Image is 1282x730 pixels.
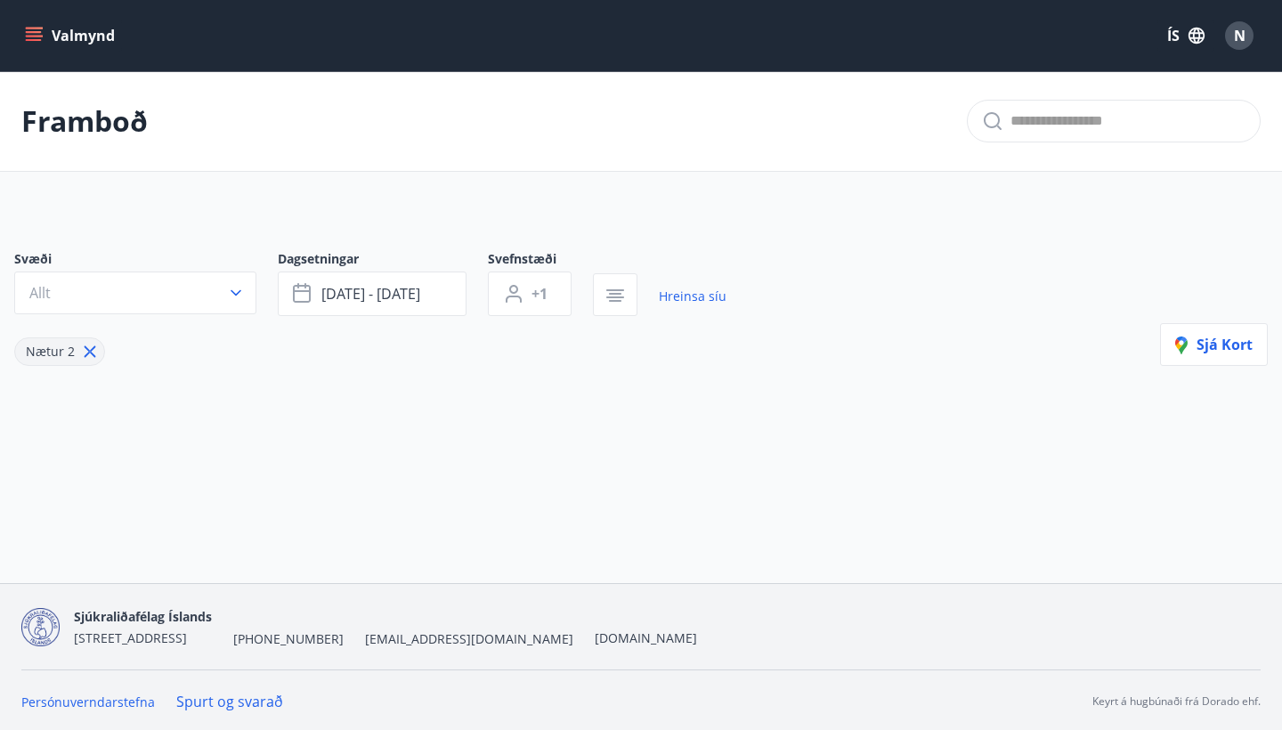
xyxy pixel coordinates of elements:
span: [DATE] - [DATE] [321,284,420,304]
span: +1 [531,284,548,304]
a: Persónuverndarstefna [21,693,155,710]
button: Allt [14,272,256,314]
span: N [1234,26,1245,45]
span: Allt [29,283,51,303]
button: ÍS [1157,20,1214,52]
span: Nætur 2 [26,343,75,360]
span: Svæði [14,250,278,272]
button: +1 [488,272,572,316]
span: [STREET_ADDRESS] [74,629,187,646]
p: Framboð [21,101,148,141]
img: d7T4au2pYIU9thVz4WmmUT9xvMNnFvdnscGDOPEg.png [21,608,60,646]
span: Sjúkraliðafélag Íslands [74,608,212,625]
div: Nætur 2 [14,337,105,366]
button: [DATE] - [DATE] [278,272,467,316]
p: Keyrt á hugbúnaði frá Dorado ehf. [1092,693,1261,710]
span: Svefnstæði [488,250,593,272]
span: Sjá kort [1175,335,1253,354]
span: Dagsetningar [278,250,488,272]
a: [DOMAIN_NAME] [595,629,697,646]
a: Hreinsa síu [659,277,726,316]
span: [EMAIL_ADDRESS][DOMAIN_NAME] [365,630,573,648]
button: Sjá kort [1160,323,1268,366]
button: menu [21,20,122,52]
a: Spurt og svarað [176,692,283,711]
button: N [1218,14,1261,57]
span: [PHONE_NUMBER] [233,630,344,648]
